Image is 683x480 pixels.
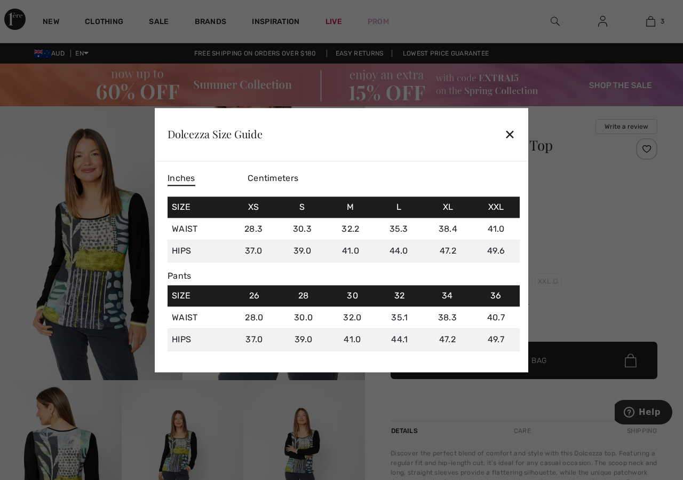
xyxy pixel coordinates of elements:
td: XS [229,196,277,218]
td: Hips [168,240,229,262]
span: Centimeters [248,173,298,183]
td: 32.0 [328,307,377,329]
td: 37.0 [229,240,277,262]
td: 49.6 [472,240,520,262]
td: XXL [472,196,520,218]
td: 39.0 [279,329,328,351]
td: 32.2 [327,218,375,240]
span: Inches [168,172,195,186]
td: 47.2 [423,240,472,262]
td: 41.0 [328,329,377,351]
td: Hips [168,329,230,351]
div: Pants [168,271,520,281]
td: 30.3 [277,218,327,240]
td: 38.4 [423,218,472,240]
td: 28 [279,285,328,307]
td: L [374,196,423,218]
td: 44.0 [374,240,423,262]
td: Waist [168,218,229,240]
td: Waist [168,307,230,329]
td: 38.3 [423,307,472,329]
td: 26 [230,285,279,307]
td: 49.7 [472,329,520,351]
td: 41.0 [327,240,375,262]
td: Size [168,196,229,218]
td: 28.3 [229,218,277,240]
div: ✕ [504,123,515,146]
td: 34 [423,285,472,307]
td: 36 [472,285,520,307]
div: Dolcezza Size Guide [168,129,263,139]
td: 39.0 [277,240,327,262]
td: 30.0 [279,307,328,329]
td: 32 [377,285,423,307]
td: 40.7 [472,307,520,329]
span: Help [24,7,46,17]
td: M [327,196,375,218]
td: S [277,196,327,218]
td: 41.0 [472,218,520,240]
td: 35.1 [377,307,423,329]
td: Size [168,285,230,307]
td: 47.2 [423,329,472,351]
td: XL [423,196,472,218]
td: 30 [328,285,377,307]
td: 35.3 [374,218,423,240]
td: 44.1 [377,329,423,351]
td: 28.0 [230,307,279,329]
td: 37.0 [230,329,279,351]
